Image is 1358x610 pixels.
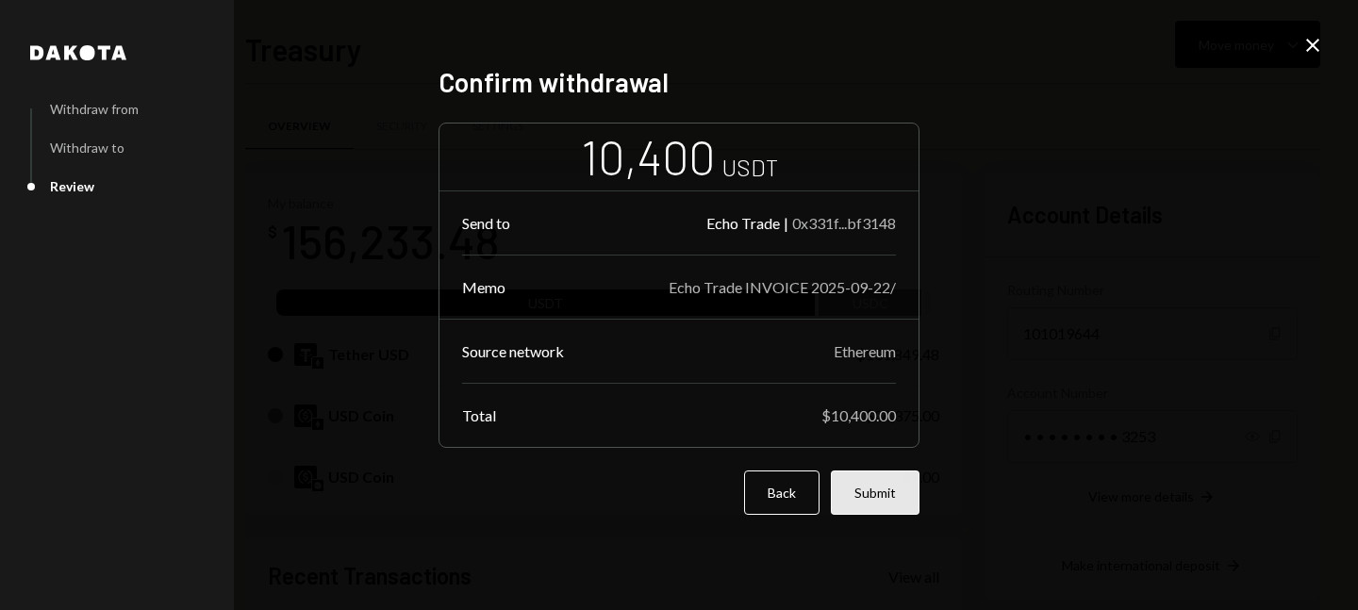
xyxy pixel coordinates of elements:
div: $10,400.00 [821,406,896,424]
button: Back [744,470,820,515]
h2: Confirm withdrawal [439,64,919,101]
button: Submit [831,470,919,515]
div: Withdraw from [50,101,139,117]
div: Memo [462,278,505,296]
div: USDT [722,152,778,183]
div: | [784,214,788,232]
div: Ethereum [834,342,896,360]
div: Echo Trade INVOICE 2025-09-22/ [669,278,896,296]
div: Review [50,178,94,194]
div: Total [462,406,496,424]
div: 10,400 [581,127,715,187]
div: Echo Trade [706,214,780,232]
div: Send to [462,214,510,232]
div: Withdraw to [50,140,124,156]
div: Source network [462,342,564,360]
div: 0x331f...bf3148 [792,214,896,232]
